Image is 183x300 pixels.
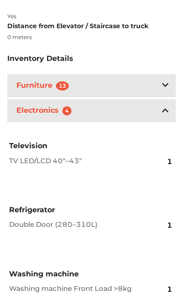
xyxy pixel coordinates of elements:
div: 0 meters [7,33,176,41]
h3: Refrigerator [9,205,174,215]
h6: Distance from Elevator / Staircase to truck [7,22,176,30]
h2: Double Door (280–310L) [9,220,133,229]
h3: Inventory Details [7,54,73,63]
span: 1 [167,151,172,173]
span: 1 [167,215,172,236]
h2: TV LED/LCD 40"–43" [9,157,133,165]
h2: Washing machine Front Load >8kg [9,285,133,293]
h3: Furniture [15,79,74,92]
div: Yes [7,12,176,20]
span: 4 [62,106,71,115]
span: 13 [56,81,69,90]
h3: Electronics [15,104,77,117]
h3: Television [9,141,174,150]
h3: Washing machine [9,269,174,279]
